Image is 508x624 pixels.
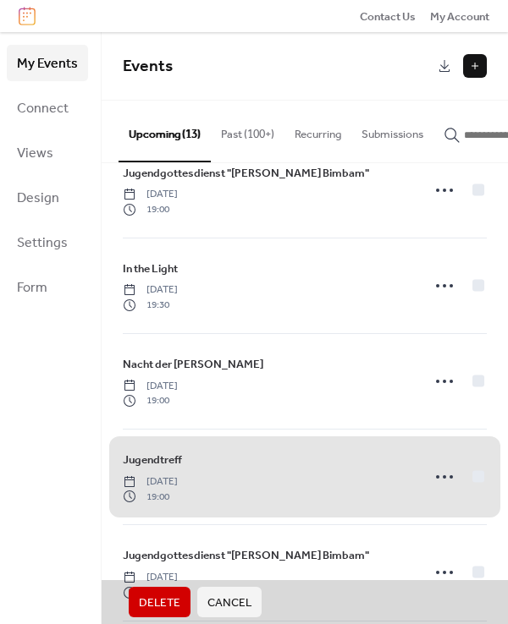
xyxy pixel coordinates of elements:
[17,51,78,77] span: My Events
[360,8,416,25] a: Contact Us
[19,7,36,25] img: logo
[123,51,173,82] span: Events
[7,224,88,260] a: Settings
[119,101,211,161] button: Upcoming (13)
[17,275,47,301] span: Form
[7,134,88,171] a: Views
[430,8,489,25] a: My Account
[129,587,190,617] button: Delete
[7,179,88,216] a: Design
[284,101,351,160] button: Recurring
[7,45,88,81] a: My Events
[197,587,262,617] button: Cancel
[7,90,88,126] a: Connect
[351,101,433,160] button: Submissions
[17,96,69,122] span: Connect
[17,230,68,256] span: Settings
[17,140,53,167] span: Views
[207,594,251,611] span: Cancel
[7,269,88,305] a: Form
[139,594,180,611] span: Delete
[211,101,284,160] button: Past (100+)
[17,185,59,211] span: Design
